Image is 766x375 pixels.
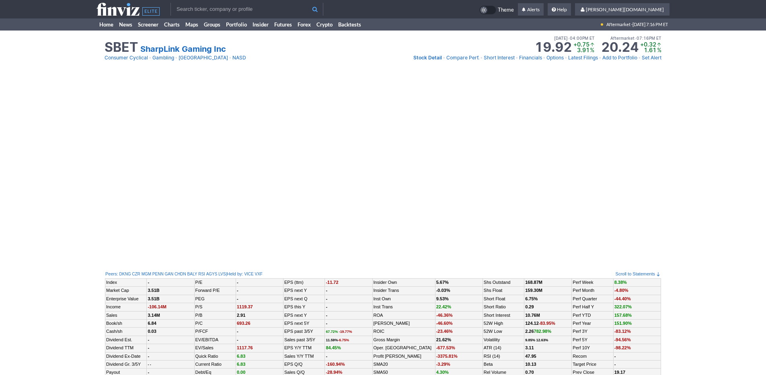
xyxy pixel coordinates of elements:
[572,328,613,336] td: Perf 3Y
[436,296,449,301] b: 9.53%
[232,54,246,62] a: NASD
[614,313,632,318] span: 157.68%
[372,279,435,287] td: Insider Own
[229,54,232,62] span: •
[237,313,245,318] b: 2.91
[525,362,536,367] b: 10.13
[519,54,542,62] a: Financials
[148,280,149,285] b: -
[271,18,295,31] a: Futures
[614,370,626,375] b: 19.17
[548,3,571,16] a: Help
[283,279,325,287] td: EPS (ttm)
[105,344,147,352] td: Dividend TTM
[573,47,589,53] td: 3.91
[326,321,327,326] b: -
[326,330,338,334] span: 67.72%
[326,370,342,375] span: -28.94%
[201,18,223,31] a: Groups
[237,354,245,359] span: 6.83
[614,345,631,350] span: -98.22%
[283,360,325,368] td: EPS Q/Q
[105,54,148,62] a: Consumer Cyclical
[140,43,226,55] a: SharpLink Gaming Inc
[237,370,245,375] span: 0.00
[640,47,656,53] td: 1.61
[179,54,228,62] a: [GEOGRAPHIC_DATA]
[237,296,238,301] b: -
[614,280,627,285] span: 8.38%
[372,336,435,344] td: Gross Margin
[198,271,205,277] a: RSI
[601,41,639,54] strong: 20.24
[283,344,325,352] td: EPS Y/Y TTM
[436,354,458,359] span: -3375.81%
[105,279,147,287] td: Index
[283,303,325,311] td: EPS this Y
[436,345,455,350] span: -677.53%
[152,271,164,277] a: PENN
[436,313,453,318] span: -46.36%
[484,54,515,62] a: Short Interest
[483,344,524,352] td: ATR (14)
[572,319,613,327] td: Perf Year
[237,362,245,367] span: 6.83
[483,336,524,344] td: Volatility
[483,328,524,336] td: 52W Low
[614,362,616,367] b: -
[148,329,156,334] b: 0.03
[614,288,628,293] span: -4.80%
[498,6,514,14] span: Theme
[105,303,147,311] td: Income
[610,35,661,42] span: Aftermarket 07:16PM ET
[237,304,253,309] span: 1119.37
[194,344,236,352] td: EV/Sales
[132,271,140,277] a: CZR
[105,271,226,277] div: :
[568,55,598,61] span: Latest Filings
[194,352,236,360] td: Quick Ratio
[105,287,147,295] td: Market Cap
[148,345,149,350] b: -
[436,304,451,309] span: 22.42%
[534,329,551,334] span: 782.98%
[554,35,595,42] span: [DATE] 04:00PM ET
[237,337,238,342] b: -
[148,370,149,375] b: -
[633,18,668,31] span: [DATE] 7:16 PM ET
[572,295,613,303] td: Perf Quarter
[194,328,236,336] td: P/FCF
[572,287,613,295] td: Perf Month
[326,288,327,293] b: -
[572,279,613,287] td: Perf Week
[484,313,510,318] a: Short Interest
[436,370,449,375] span: 4.30%
[539,321,555,326] span: -83.95%
[372,352,435,360] td: Profit [PERSON_NAME]
[572,360,613,368] td: Target Price
[656,47,661,53] td: %
[614,354,616,359] b: -
[161,18,183,31] a: Charts
[589,47,595,53] td: %
[175,54,178,62] span: •
[218,271,226,277] a: LVS
[142,271,151,277] a: MGM
[606,18,633,31] span: Aftermarket ·
[543,54,546,62] span: •
[105,271,117,276] a: Peers
[283,319,325,327] td: EPS next 5Y
[339,330,352,334] span: -19.77%
[148,288,159,293] b: 3.51B
[105,328,147,336] td: Cash/sh
[572,336,613,344] td: Perf 5Y
[148,321,156,326] b: 6.84
[635,36,637,41] span: •
[326,345,341,350] span: 84.45%
[119,271,131,277] a: DKNG
[194,287,236,295] td: Forward P/E
[326,304,327,309] b: -
[565,54,567,62] span: •
[237,280,238,285] b: -
[572,352,613,360] td: Recom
